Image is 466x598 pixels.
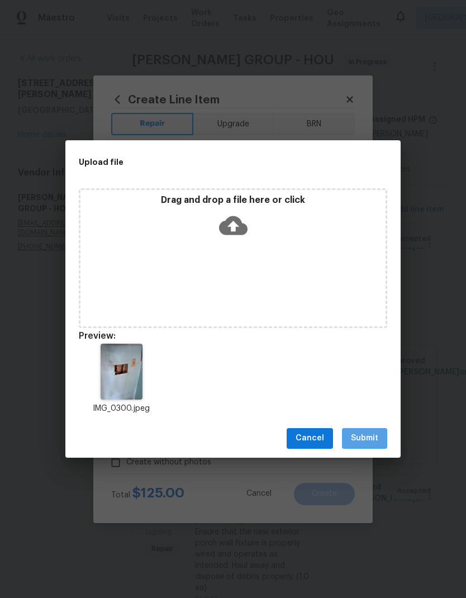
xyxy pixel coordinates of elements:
[101,344,142,400] img: 9k=
[287,428,333,449] button: Cancel
[79,403,164,415] p: IMG_0300.jpeg
[79,156,337,168] h2: Upload file
[342,428,387,449] button: Submit
[296,431,324,445] span: Cancel
[80,194,386,206] p: Drag and drop a file here or click
[351,431,378,445] span: Submit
